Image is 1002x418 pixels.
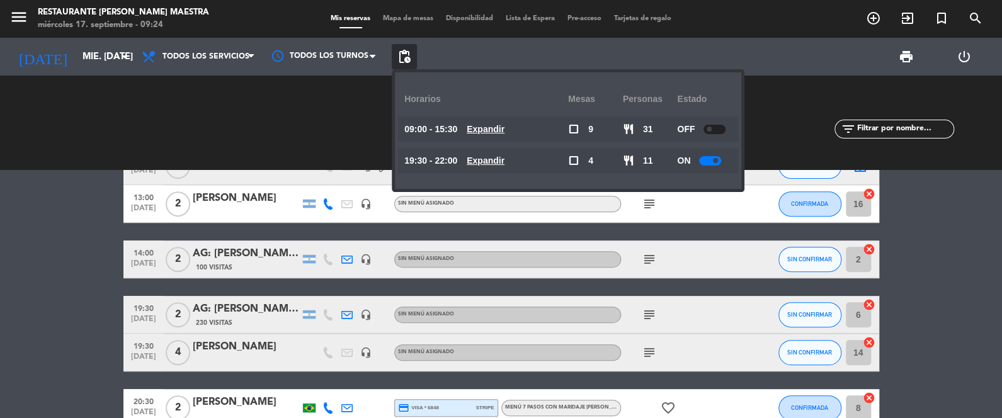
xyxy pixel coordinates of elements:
[568,155,579,166] span: check_box_outline_blank
[791,404,828,411] span: CONFIRMADA
[166,340,190,365] span: 4
[404,122,457,137] span: 09:00 - 15:30
[956,49,971,64] i: power_settings_new
[398,402,439,414] span: visa * 6848
[677,82,732,116] div: Estado
[360,309,372,320] i: headset_mic
[561,15,608,22] span: Pre-acceso
[38,6,209,19] div: Restaurante [PERSON_NAME] Maestra
[404,154,457,168] span: 19:30 - 22:00
[778,191,841,217] button: CONFIRMADA
[856,122,954,136] input: Filtrar por nombre...
[166,191,190,217] span: 2
[677,122,695,137] span: OFF
[642,307,657,322] i: subject
[128,393,159,408] span: 20:30
[193,190,300,206] div: [PERSON_NAME]
[791,200,828,207] span: CONFIRMADA
[128,189,159,204] span: 13:00
[899,49,914,64] span: print
[398,312,454,317] span: Sin menú asignado
[38,19,209,31] div: miércoles 17. septiembre - 09:24
[863,188,875,200] i: cancel
[661,400,676,415] i: favorite_border
[196,318,232,328] span: 230 Visitas
[166,302,190,327] span: 2
[467,155,504,166] u: Expandir
[863,298,875,311] i: cancel
[128,166,159,181] span: [DATE]
[863,243,875,256] i: cancel
[499,15,561,22] span: Lista de Espera
[9,8,28,31] button: menu
[9,43,76,71] i: [DATE]
[476,404,494,412] span: stripe
[642,252,657,267] i: subject
[193,394,300,410] div: [PERSON_NAME]
[623,155,634,166] span: restaurant
[398,256,454,261] span: Sin menú asignado
[128,204,159,218] span: [DATE]
[934,11,949,26] i: turned_in_not
[360,347,372,358] i: headset_mic
[863,392,875,404] i: cancel
[642,196,657,212] i: subject
[841,121,856,137] i: filter_list
[588,154,593,168] span: 4
[467,124,504,134] u: Expandir
[128,338,159,353] span: 19:30
[128,353,159,367] span: [DATE]
[193,301,300,317] div: AG: [PERSON_NAME] x2 / [PERSON_NAME]
[778,340,841,365] button: SIN CONFIRMAR
[642,345,657,360] i: subject
[935,38,993,76] div: LOG OUT
[193,246,300,262] div: AG: [PERSON_NAME] x2 / RED GLOBE
[568,123,579,135] span: check_box_outline_blank
[360,198,372,210] i: headset_mic
[588,122,593,137] span: 9
[193,339,300,355] div: [PERSON_NAME]
[440,15,499,22] span: Disponibilidad
[166,247,190,272] span: 2
[324,15,377,22] span: Mis reservas
[404,82,568,116] div: Horarios
[196,263,232,273] span: 100 Visitas
[787,349,832,356] span: SIN CONFIRMAR
[162,52,249,61] span: Todos los servicios
[900,11,915,26] i: exit_to_app
[866,11,881,26] i: add_circle_outline
[787,256,832,263] span: SIN CONFIRMAR
[643,154,653,168] span: 11
[117,49,132,64] i: arrow_drop_down
[968,11,983,26] i: search
[360,254,372,265] i: headset_mic
[778,302,841,327] button: SIN CONFIRMAR
[398,201,454,206] span: Sin menú asignado
[623,123,634,135] span: restaurant
[505,405,709,410] span: Menú 7 Pasos con maridaje [PERSON_NAME] - [PERSON_NAME]
[677,154,690,168] span: ON
[568,82,623,116] div: Mesas
[128,245,159,259] span: 14:00
[9,8,28,26] i: menu
[128,259,159,274] span: [DATE]
[778,247,841,272] button: SIN CONFIRMAR
[398,349,454,354] span: Sin menú asignado
[397,49,412,64] span: pending_actions
[377,15,440,22] span: Mapa de mesas
[608,15,678,22] span: Tarjetas de regalo
[787,311,832,318] span: SIN CONFIRMAR
[398,402,409,414] i: credit_card
[128,300,159,315] span: 19:30
[863,336,875,349] i: cancel
[623,82,678,116] div: personas
[643,122,653,137] span: 31
[128,315,159,329] span: [DATE]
